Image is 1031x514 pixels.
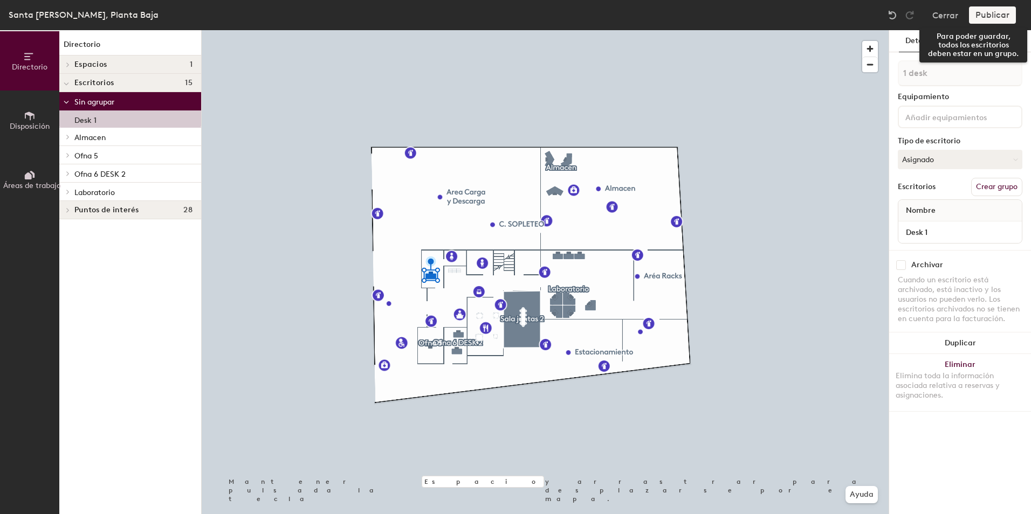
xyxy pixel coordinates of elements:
button: Crear grupo [971,178,1022,196]
span: Escritorios [74,79,114,87]
input: Añadir equipamientos [903,110,1000,123]
span: 28 [183,206,193,214]
button: Ayuda [846,486,878,503]
button: Cerrar [932,6,958,24]
p: Desk 1 [74,113,97,125]
h1: Directorio [59,39,201,55]
span: Ofna 6 DESK 2 [74,170,126,179]
span: Laboratorio [74,188,115,197]
div: Cuando un escritorio está archivado, está inactivo y los usuarios no pueden verlo. Los escritorio... [898,275,1022,324]
button: Asignado [898,150,1022,169]
span: 15 [185,79,193,87]
span: Directorio [12,62,47,72]
button: Detalles [899,30,941,52]
span: Disposición [10,122,50,131]
span: Espacios [74,60,107,69]
span: Puntos de interés [74,206,139,214]
div: Santa [PERSON_NAME], Planta Baja [9,8,159,22]
span: 1 [190,60,193,69]
div: Archivar [911,261,943,269]
div: Tipo de escritorio [898,137,1022,145]
span: Sin agrupar [74,98,114,107]
div: Elimina toda la información asociada relativa a reservas y asignaciones. [896,371,1025,400]
span: Áreas de trabajo [3,181,61,190]
button: Políticas [941,30,985,52]
button: Duplicar [889,332,1031,354]
button: EliminarElimina toda la información asociada relativa a reservas y asignaciones. [889,354,1031,411]
div: Equipamiento [898,93,1022,101]
img: Redo [904,10,915,20]
span: Almacen [74,133,106,142]
span: Nombre [901,201,941,220]
img: Undo [887,10,898,20]
span: Ofna 5 [74,151,98,161]
input: Escritorio sin nombre [901,225,1020,240]
div: Escritorios [898,183,936,191]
